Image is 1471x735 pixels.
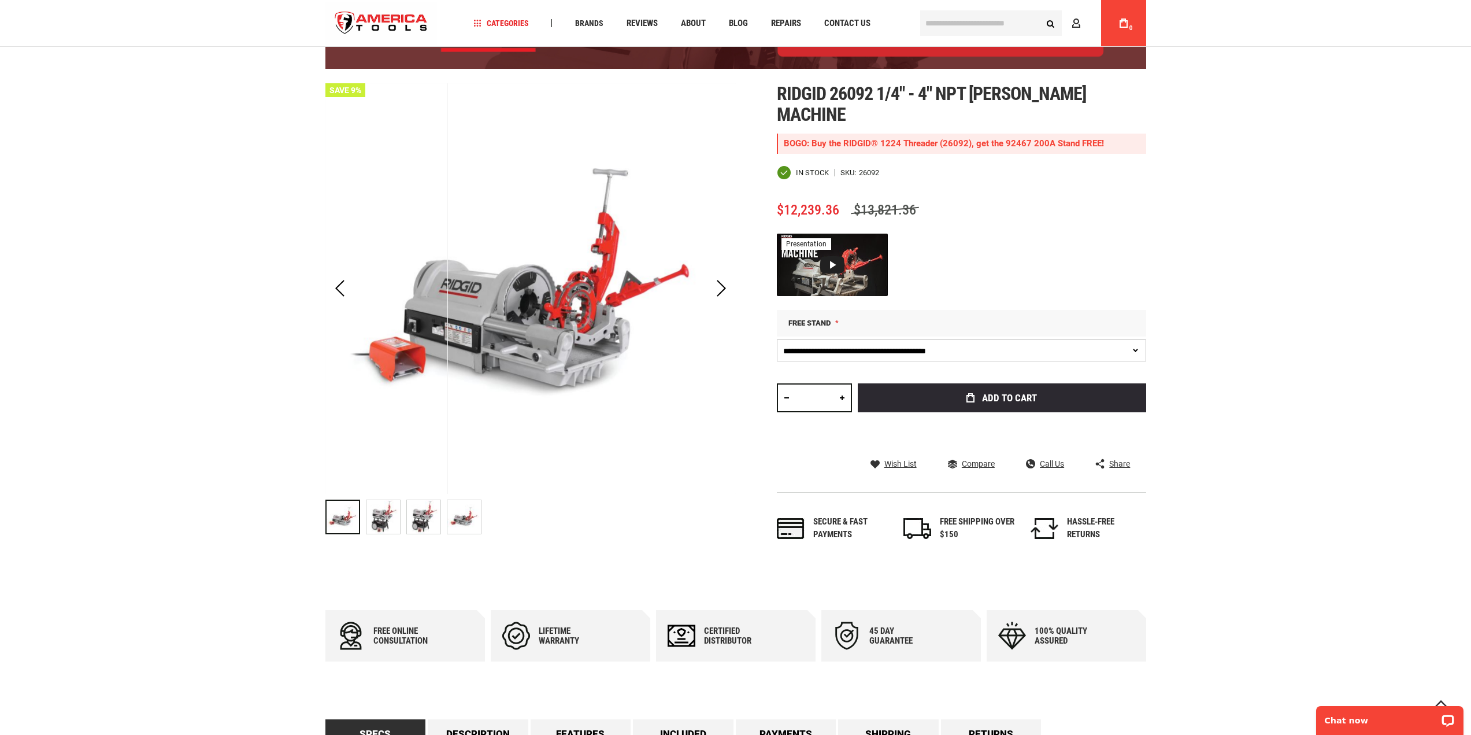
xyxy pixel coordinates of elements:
div: HASSLE-FREE RETURNS [1067,516,1142,541]
span: Repairs [771,19,801,28]
img: America Tools [325,2,438,45]
div: Next [707,83,736,494]
span: Free Stand [788,319,831,327]
span: In stock [796,169,829,176]
div: RIDGID 26092 1/4" - 4" NPT HAMMER CHUCK MACHINE [325,494,366,540]
img: returns [1031,518,1058,539]
span: Contact Us [824,19,870,28]
a: Brands [570,16,609,31]
span: 0 [1129,25,1133,31]
div: 26092 [859,169,879,176]
div: RIDGID 26092 1/4" - 4" NPT HAMMER CHUCK MACHINE [366,494,406,540]
span: Share [1109,460,1130,468]
img: payments [777,518,805,539]
button: Search [1040,12,1062,34]
span: $12,239.36 [777,202,839,218]
a: Reviews [621,16,663,31]
div: 45 day Guarantee [869,626,939,646]
span: $13,821.36 [851,202,919,218]
span: Call Us [1040,460,1064,468]
img: RIDGID 26092 1/4" - 4" NPT HAMMER CHUCK MACHINE [447,500,481,534]
span: Add to Cart [982,393,1037,403]
span: Compare [962,460,995,468]
a: Wish List [870,459,917,469]
span: About [681,19,706,28]
a: Call Us [1026,459,1064,469]
span: Blog [729,19,748,28]
a: Compare [948,459,995,469]
a: store logo [325,2,438,45]
div: Lifetime warranty [539,626,608,646]
span: Categories [473,19,529,27]
img: shipping [903,518,931,539]
span: Wish List [884,460,917,468]
span: Reviews [627,19,658,28]
a: Contact Us [819,16,876,31]
img: RIDGID 26092 1/4" - 4" NPT HAMMER CHUCK MACHINE [407,500,440,534]
iframe: LiveChat chat widget [1309,699,1471,735]
img: RIDGID 26092 1/4" - 4" NPT HAMMER CHUCK MACHINE [325,83,736,494]
a: Categories [468,16,534,31]
span: Ridgid 26092 1/4" - 4" npt [PERSON_NAME] machine [777,83,1087,125]
button: Add to Cart [858,383,1146,412]
span: Brands [575,19,603,27]
div: Previous [325,83,354,494]
div: FREE SHIPPING OVER $150 [940,516,1015,541]
img: RIDGID 26092 1/4" - 4" NPT HAMMER CHUCK MACHINE [366,500,400,534]
div: RIDGID 26092 1/4" - 4" NPT HAMMER CHUCK MACHINE [447,494,481,540]
div: RIDGID 26092 1/4" - 4" NPT HAMMER CHUCK MACHINE [406,494,447,540]
div: Availability [777,165,829,180]
div: Free online consultation [373,626,443,646]
a: Blog [724,16,753,31]
div: 100% quality assured [1035,626,1104,646]
a: Repairs [766,16,806,31]
iframe: Secure express checkout frame [855,416,1148,449]
div: BOGO: Buy the RIDGID® 1224 Threader (26092), get the 92467 200A Stand FREE! [777,134,1146,154]
div: Secure & fast payments [813,516,888,541]
strong: SKU [840,169,859,176]
a: About [676,16,711,31]
div: Certified Distributor [704,626,773,646]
